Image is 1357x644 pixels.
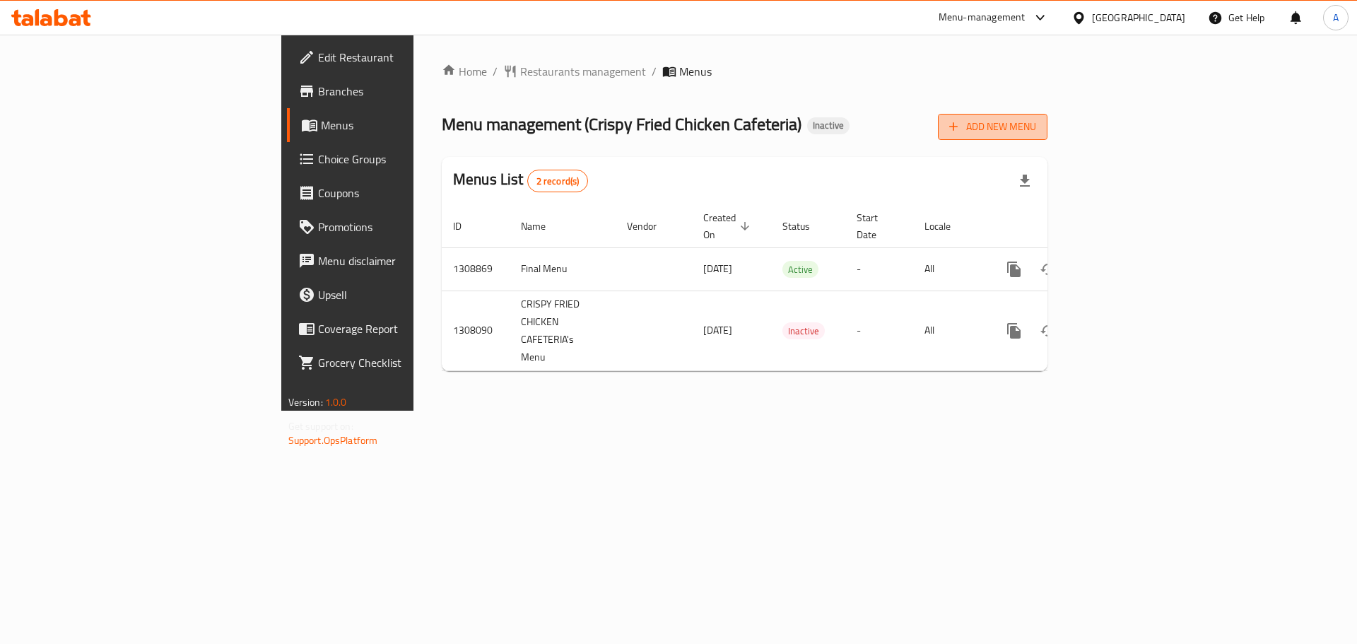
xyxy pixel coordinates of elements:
a: Choice Groups [287,142,508,176]
td: Final Menu [510,247,616,291]
li: / [652,63,657,80]
button: more [997,314,1031,348]
span: Status [782,218,828,235]
span: 1.0.0 [325,393,347,411]
a: Coverage Report [287,312,508,346]
a: Menus [287,108,508,142]
div: Menu-management [939,9,1026,26]
span: 2 record(s) [528,175,588,188]
a: Coupons [287,176,508,210]
td: All [913,247,986,291]
a: Upsell [287,278,508,312]
button: Add New Menu [938,114,1047,140]
span: Version: [288,393,323,411]
span: Coverage Report [318,320,497,337]
td: - [845,247,913,291]
span: [DATE] [703,259,732,278]
span: Edit Restaurant [318,49,497,66]
span: Restaurants management [520,63,646,80]
span: Menu management ( Crispy Fried Chicken Cafeteria ) [442,108,801,140]
span: Start Date [857,209,896,243]
span: Branches [318,83,497,100]
div: Export file [1008,164,1042,198]
h2: Menus List [453,169,588,192]
a: Grocery Checklist [287,346,508,380]
button: more [997,252,1031,286]
span: Promotions [318,218,497,235]
th: Actions [986,205,1144,248]
td: - [845,291,913,370]
div: Inactive [782,322,825,339]
span: Add New Menu [949,118,1036,136]
td: All [913,291,986,370]
a: Support.OpsPlatform [288,431,378,450]
a: Edit Restaurant [287,40,508,74]
span: Vendor [627,218,675,235]
span: Locale [924,218,969,235]
span: [DATE] [703,321,732,339]
span: Active [782,262,818,278]
button: Change Status [1031,314,1065,348]
div: Inactive [807,117,850,134]
span: Choice Groups [318,151,497,168]
a: Menu disclaimer [287,244,508,278]
nav: breadcrumb [442,63,1047,80]
span: Inactive [782,323,825,339]
div: [GEOGRAPHIC_DATA] [1092,10,1185,25]
span: Coupons [318,185,497,201]
table: enhanced table [442,205,1144,371]
span: ID [453,218,480,235]
span: Grocery Checklist [318,354,497,371]
span: Upsell [318,286,497,303]
a: Branches [287,74,508,108]
span: Menu disclaimer [318,252,497,269]
span: Created On [703,209,754,243]
span: Menus [679,63,712,80]
span: Inactive [807,119,850,131]
button: Change Status [1031,252,1065,286]
span: Menus [321,117,497,134]
td: CRISPY FRIED CHICKEN CAFETERIA's Menu [510,291,616,370]
span: Name [521,218,564,235]
a: Restaurants management [503,63,646,80]
span: A [1333,10,1339,25]
div: Total records count [527,170,589,192]
a: Promotions [287,210,508,244]
span: Get support on: [288,417,353,435]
